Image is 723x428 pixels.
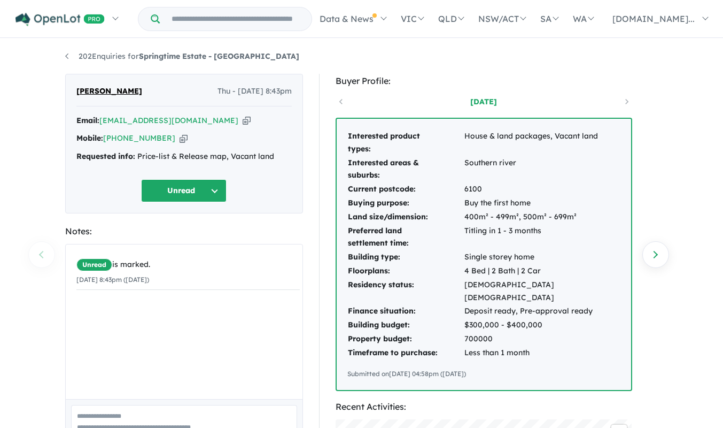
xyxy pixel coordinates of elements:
nav: breadcrumb [65,50,658,63]
span: [DOMAIN_NAME]... [612,13,695,24]
div: Submitted on [DATE] 04:58pm ([DATE]) [347,369,620,379]
td: 700000 [464,332,620,346]
small: [DATE] 8:43pm ([DATE]) [76,276,149,284]
td: Single storey home [464,250,620,264]
a: [PHONE_NUMBER] [103,133,175,143]
td: House & land packages, Vacant land [464,129,620,156]
div: Recent Activities: [336,400,632,414]
td: Buy the first home [464,196,620,210]
td: Residency status: [347,278,464,305]
td: Interested product types: [347,129,464,156]
td: Interested areas & suburbs: [347,156,464,183]
button: Unread [141,179,227,202]
a: 202Enquiries forSpringtime Estate - [GEOGRAPHIC_DATA] [65,51,299,61]
td: $300,000 - $400,000 [464,318,620,332]
input: Try estate name, suburb, builder or developer [162,7,309,30]
td: Preferred land settlement time: [347,224,464,251]
span: Unread [76,258,112,271]
td: Property budget: [347,332,464,346]
strong: Springtime Estate - [GEOGRAPHIC_DATA] [139,51,299,61]
div: Price-list & Release map, Vacant land [76,150,292,163]
td: Timeframe to purchase: [347,346,464,360]
td: Land size/dimension: [347,210,464,224]
strong: Email: [76,116,99,125]
td: Current postcode: [347,182,464,196]
span: [PERSON_NAME] [76,85,142,98]
td: Building type: [347,250,464,264]
strong: Mobile: [76,133,103,143]
td: Floorplans: [347,264,464,278]
div: Notes: [65,224,303,239]
span: Thu - [DATE] 8:43pm [217,85,292,98]
td: 4 Bed | 2 Bath | 2 Car [464,264,620,278]
button: Copy [180,133,188,144]
td: Less than 1 month [464,346,620,360]
td: Southern river [464,156,620,183]
td: Building budget: [347,318,464,332]
div: Buyer Profile: [336,74,632,88]
td: [DEMOGRAPHIC_DATA] [DEMOGRAPHIC_DATA] [464,278,620,305]
a: [DATE] [438,96,529,107]
td: 6100 [464,182,620,196]
div: is marked. [76,258,300,271]
button: Copy [243,115,251,126]
img: Openlot PRO Logo White [15,13,105,26]
strong: Requested info: [76,151,135,161]
td: 400m² - 499m², 500m² - 699m² [464,210,620,224]
td: Deposit ready, Pre-approval ready [464,304,620,318]
td: Finance situation: [347,304,464,318]
td: Titling in 1 - 3 months [464,224,620,251]
td: Buying purpose: [347,196,464,210]
a: [EMAIL_ADDRESS][DOMAIN_NAME] [99,116,238,125]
